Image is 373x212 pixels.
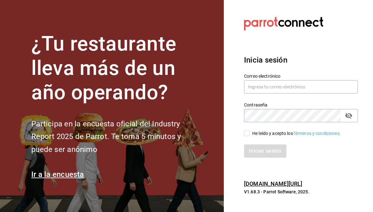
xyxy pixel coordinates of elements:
[31,32,202,105] h1: ¿Tu restaurante lleva más de un año operando?
[244,180,302,187] a: [DOMAIN_NAME][URL]
[244,189,358,195] p: V1.68.3 - Parrot Software, 2025.
[244,74,358,78] label: Correo electrónico
[244,54,358,66] h3: Inicia sesión
[252,130,341,137] div: He leído y acepto los
[244,80,358,94] input: Ingresa tu correo electrónico
[293,131,341,136] a: Términos y condiciones.
[343,110,354,121] button: passwordField
[244,103,358,107] label: Contraseña
[31,170,84,179] a: Ir a la encuesta
[31,118,202,156] h2: Participa en la encuesta oficial del Industry Report 2025 de Parrot. Te toma 5 minutos y puede se...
